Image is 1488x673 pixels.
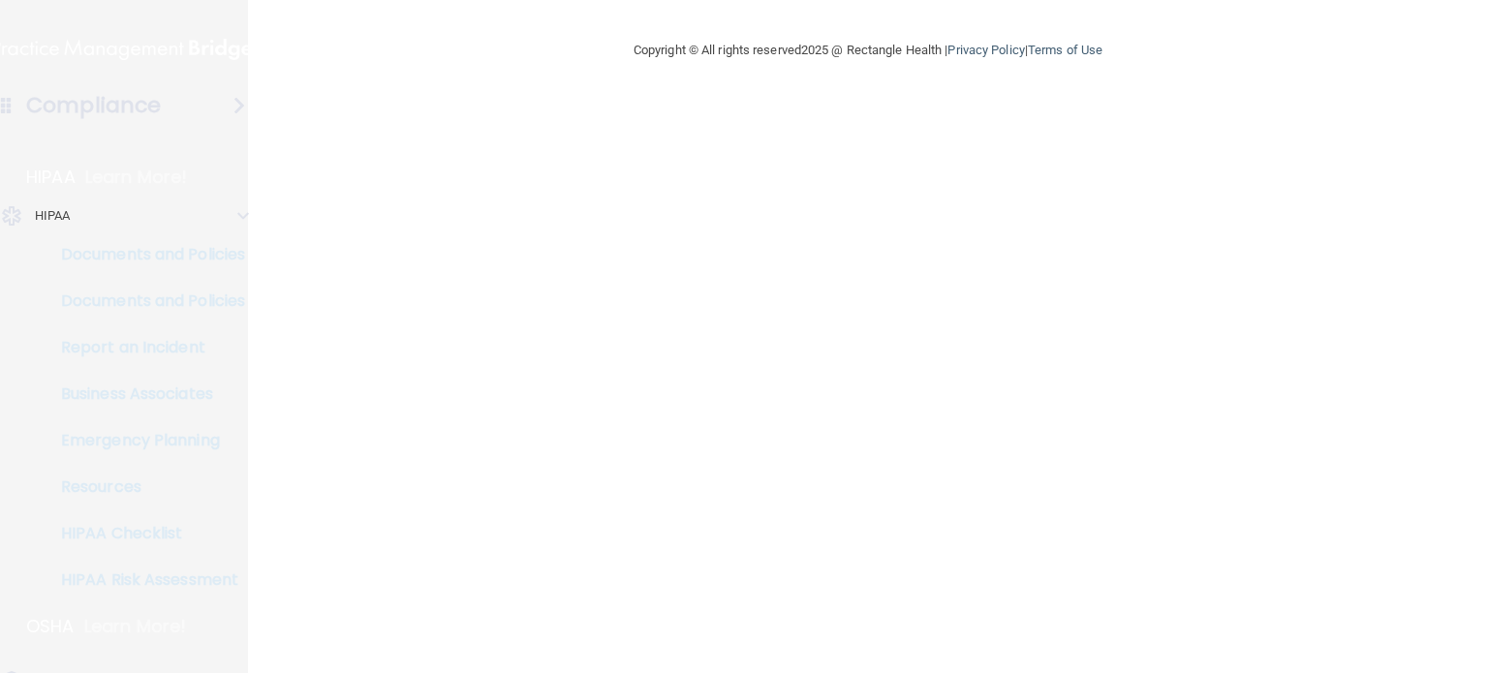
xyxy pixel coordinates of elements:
p: HIPAA Checklist [13,524,277,543]
p: Resources [13,477,277,497]
p: HIPAA [35,204,71,228]
p: Learn More! [85,166,188,189]
div: Copyright © All rights reserved 2025 @ Rectangle Health | | [514,19,1222,81]
p: OSHA [26,615,75,638]
p: HIPAA [26,166,76,189]
p: HIPAA Risk Assessment [13,570,277,590]
a: Privacy Policy [947,43,1024,57]
h4: Compliance [26,92,161,119]
p: Documents and Policies [13,245,277,264]
a: Terms of Use [1028,43,1102,57]
p: Documents and Policies [13,291,277,311]
p: Emergency Planning [13,431,277,450]
p: Report an Incident [13,338,277,357]
p: Learn More! [84,615,187,638]
p: Business Associates [13,384,277,404]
